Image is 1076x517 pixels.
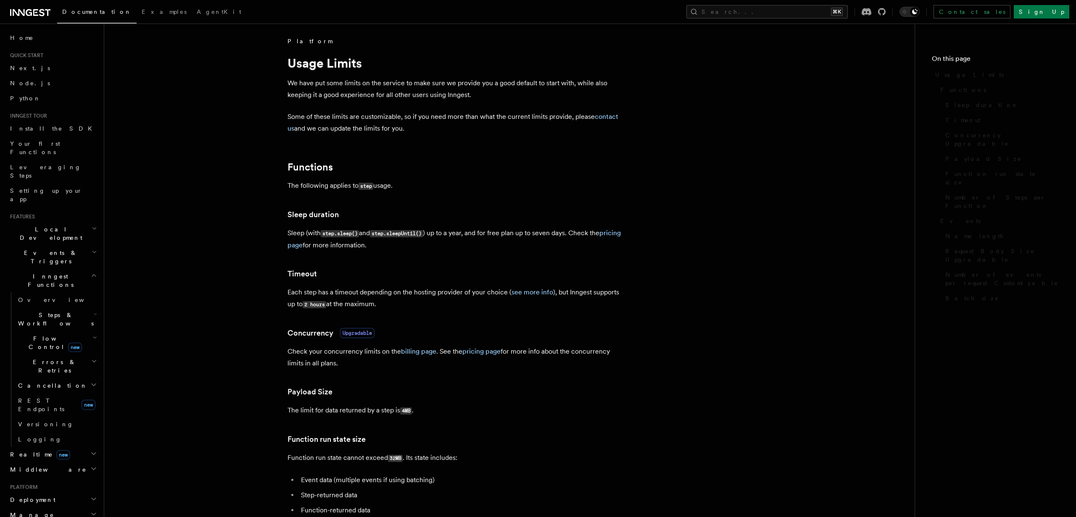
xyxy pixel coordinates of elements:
span: Number of Steps per Function [945,193,1059,210]
span: Python [10,95,41,102]
span: Realtime [7,450,70,459]
span: Quick start [7,52,43,59]
a: Usage Limits [932,67,1059,82]
button: Cancellation [15,378,99,393]
span: Sleep duration [945,101,1018,109]
li: Step-returned data [298,489,624,501]
span: Inngest tour [7,113,47,119]
span: Upgradable [340,328,374,338]
button: Flow Controlnew [15,331,99,354]
span: Leveraging Steps [10,164,81,179]
a: Events [937,213,1059,228]
span: Functions [940,86,986,94]
span: Errors & Retries [15,358,91,375]
a: billing page [401,347,436,355]
div: Inngest Functions [7,292,99,447]
span: Install the SDK [10,125,97,132]
button: Local Development [7,222,99,245]
span: Local Development [7,225,92,242]
p: Check your concurrency limits on the . See the for more info about the concurrency limits in all ... [287,346,624,369]
code: step.sleep() [321,230,359,237]
p: We have put some limits on the service to make sure we provide you a good default to start with, ... [287,77,624,101]
span: Platform [287,37,332,45]
a: pricing page [462,347,501,355]
span: Batch size [945,294,999,302]
a: Sleep duration [942,97,1059,113]
span: Platform [7,484,38,491]
a: Batch size [942,291,1059,306]
button: Inngest Functions [7,269,99,292]
a: Name length [942,228,1059,244]
a: Timeout [287,268,317,280]
a: Payload Size [942,151,1059,166]
button: Search...⌘K [686,5,848,18]
button: Middleware [7,462,99,477]
span: Logging [18,436,62,443]
button: Steps & Workflows [15,307,99,331]
span: Usage Limits [935,71,1004,79]
span: Versioning [18,421,74,428]
a: Contact sales [934,5,1010,18]
code: 32MB [388,455,403,462]
a: Number of events per request Customizable [942,267,1059,291]
a: AgentKit [192,3,246,23]
code: step.sleepUntil() [370,230,423,237]
code: step [359,183,373,190]
span: Steps & Workflows [15,311,94,328]
a: Timeout [942,113,1059,128]
span: new [82,400,95,410]
span: Features [7,213,35,220]
p: Some of these limits are customizable, so if you need more than what the current limits provide, ... [287,111,624,134]
a: Function run state size [287,433,366,445]
code: 4MB [400,407,412,415]
span: Home [10,34,34,42]
span: Events [940,217,981,225]
a: Node.js [7,76,99,91]
p: The following applies to usage. [287,180,624,192]
p: Each step has a timeout depending on the hosting provider of your choice ( ), but Inngest support... [287,286,624,310]
span: Node.js [10,80,50,87]
a: Home [7,30,99,45]
button: Realtimenew [7,447,99,462]
span: Concurrency Upgradable [945,131,1059,148]
a: Sign Up [1014,5,1069,18]
button: Deployment [7,492,99,507]
a: Functions [937,82,1059,97]
span: new [56,450,70,459]
span: Next.js [10,65,50,71]
span: Number of events per request Customizable [945,270,1059,287]
span: REST Endpoints [18,397,64,412]
span: Examples [142,8,187,15]
a: Request Body Size Upgradable [942,244,1059,267]
h1: Usage Limits [287,55,624,71]
a: Leveraging Steps [7,160,99,183]
span: new [68,343,82,352]
span: Payload Size [945,155,1022,163]
a: Logging [15,432,99,447]
li: Function-returned data [298,504,624,516]
a: ConcurrencyUpgradable [287,327,374,339]
p: Sleep (with and ) up to a year, and for free plan up to seven days. Check the for more information. [287,227,624,251]
span: Setting up your app [10,187,82,202]
span: Function run state size [945,170,1059,186]
code: 2 hours [303,301,326,308]
span: Deployment [7,496,55,504]
span: Cancellation [15,381,87,390]
a: Examples [137,3,192,23]
a: Concurrency Upgradable [942,128,1059,151]
span: Middleware [7,465,87,474]
a: Payload Size [287,386,332,398]
button: Toggle dark mode [899,7,920,17]
span: Overview [18,297,105,303]
a: Function run state size [942,166,1059,190]
a: REST Endpointsnew [15,393,99,417]
span: Events & Triggers [7,249,92,265]
span: Flow Control [15,334,92,351]
span: Inngest Functions [7,272,91,289]
li: Event data (multiple events if using batching) [298,474,624,486]
button: Errors & Retries [15,354,99,378]
span: Documentation [62,8,132,15]
a: Functions [287,161,333,173]
span: Timeout [945,116,981,124]
a: Number of Steps per Function [942,190,1059,213]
